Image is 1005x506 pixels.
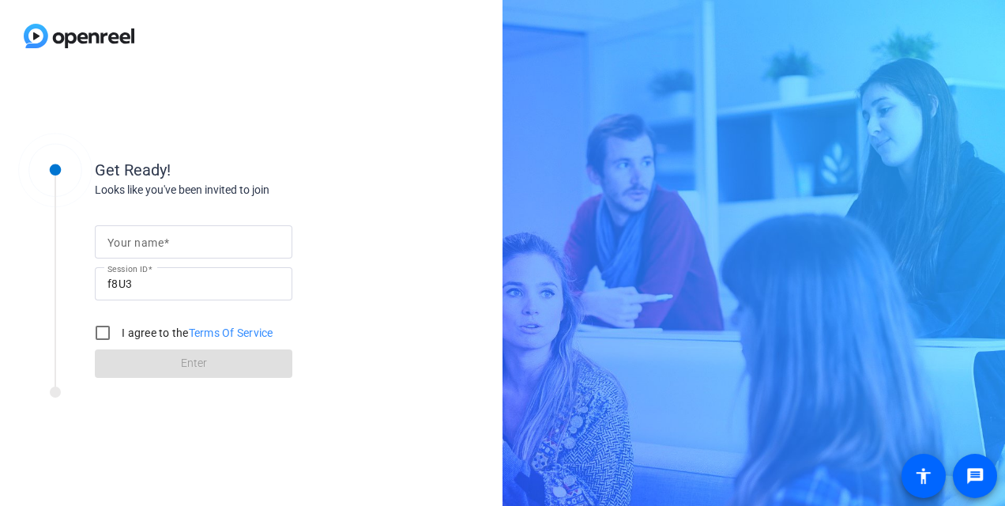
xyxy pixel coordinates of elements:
[107,236,164,249] mat-label: Your name
[107,264,148,274] mat-label: Session ID
[95,182,411,198] div: Looks like you've been invited to join
[119,325,273,341] label: I agree to the
[965,466,984,485] mat-icon: message
[95,158,411,182] div: Get Ready!
[914,466,933,485] mat-icon: accessibility
[189,327,273,339] a: Terms Of Service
